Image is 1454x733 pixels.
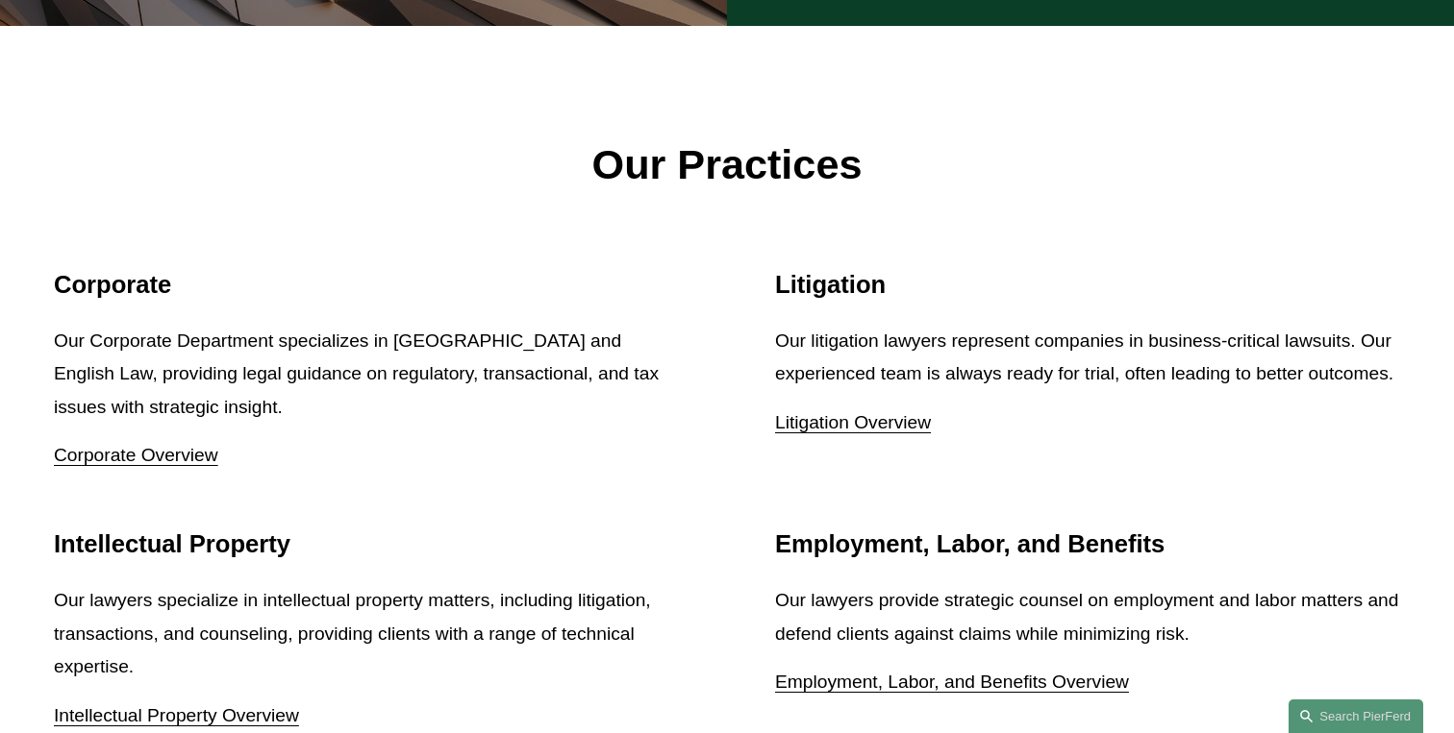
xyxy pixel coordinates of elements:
[54,325,679,425] p: Our Corporate Department specializes in [GEOGRAPHIC_DATA] and English Law, providing legal guidan...
[775,529,1400,559] h2: Employment, Labor, and Benefits
[775,325,1400,391] p: Our litigation lawyers represent companies in business-critical lawsuits. Our experienced team is...
[54,445,218,465] a: Corporate Overview
[775,412,931,432] a: Litigation Overview
[1289,699,1423,733] a: Search this site
[54,529,679,559] h2: Intellectual Property
[54,705,299,725] a: Intellectual Property Overview
[54,584,679,684] p: Our lawyers specialize in intellectual property matters, including litigation, transactions, and ...
[775,584,1400,650] p: Our lawyers provide strategic counsel on employment and labor matters and defend clients against ...
[54,128,1400,203] p: Our Practices
[775,270,1400,300] h2: Litigation
[54,270,679,300] h2: Corporate
[775,672,1129,692] a: Employment, Labor, and Benefits Overview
